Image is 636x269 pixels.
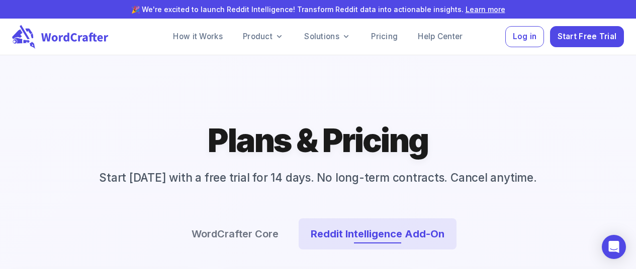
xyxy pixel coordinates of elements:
[602,235,626,259] div: Open Intercom Messenger
[513,30,537,44] span: Log in
[179,218,291,249] button: WordCrafter Core
[16,4,620,15] p: 🎉 We're excited to launch Reddit Intelligence! Transform Reddit data into actionable insights.
[208,119,428,161] h1: Plans & Pricing
[83,169,553,186] p: Start [DATE] with a free trial for 14 days. No long-term contracts. Cancel anytime.
[550,26,624,48] button: Start Free Trial
[505,26,544,48] button: Log in
[165,27,231,47] a: How it Works
[299,218,457,249] button: Reddit Intelligence Add-On
[466,5,505,14] a: Learn more
[235,27,292,47] a: Product
[296,27,359,47] a: Solutions
[410,27,471,47] a: Help Center
[363,27,406,47] a: Pricing
[558,30,617,44] span: Start Free Trial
